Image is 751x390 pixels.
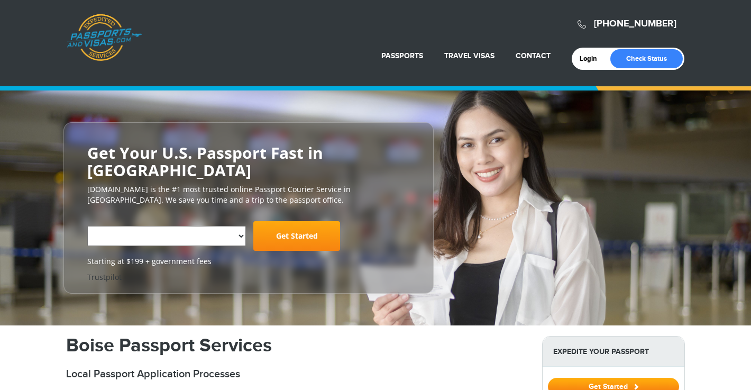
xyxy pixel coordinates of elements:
[87,272,122,282] a: Trustpilot
[87,256,410,267] span: Starting at $199 + government fees
[67,14,142,61] a: Passports & [DOMAIN_NAME]
[253,221,340,251] a: Get Started
[580,55,605,63] a: Login
[610,49,683,68] a: Check Status
[87,144,410,179] h2: Get Your U.S. Passport Fast in [GEOGRAPHIC_DATA]
[87,184,410,205] p: [DOMAIN_NAME] is the #1 most trusted online Passport Courier Service in [GEOGRAPHIC_DATA]. We sav...
[66,368,526,380] h2: Local Passport Application Processes
[594,18,676,30] a: [PHONE_NUMBER]
[444,51,494,60] a: Travel Visas
[516,51,551,60] a: Contact
[66,336,526,355] h1: Boise Passport Services
[381,51,423,60] a: Passports
[543,337,684,367] strong: Expedite Your Passport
